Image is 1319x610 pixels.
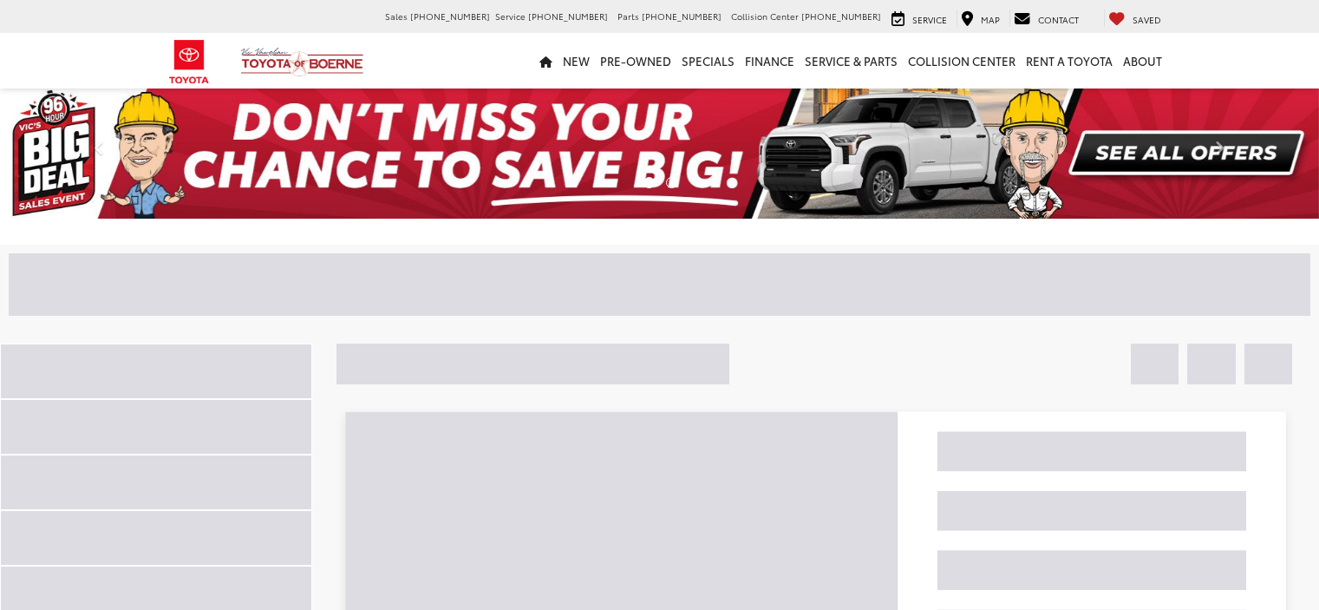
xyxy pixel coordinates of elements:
[887,10,951,27] a: Service
[1021,33,1118,89] a: Rent a Toyota
[1118,33,1167,89] a: About
[740,33,800,89] a: Finance
[957,10,1004,27] a: Map
[240,47,364,77] img: Vic Vaughan Toyota of Boerne
[385,10,408,23] span: Sales
[534,33,558,89] a: Home
[1038,13,1079,26] span: Contact
[595,33,676,89] a: Pre-Owned
[912,13,947,26] span: Service
[1133,13,1161,26] span: Saved
[731,10,799,23] span: Collision Center
[642,10,722,23] span: [PHONE_NUMBER]
[157,34,222,90] img: Toyota
[1009,10,1083,27] a: Contact
[1104,10,1166,27] a: My Saved Vehicles
[903,33,1021,89] a: Collision Center
[801,10,881,23] span: [PHONE_NUMBER]
[617,10,639,23] span: Parts
[495,10,526,23] span: Service
[800,33,903,89] a: Service & Parts: Opens in a new tab
[676,33,740,89] a: Specials
[981,13,1000,26] span: Map
[558,33,595,89] a: New
[528,10,608,23] span: [PHONE_NUMBER]
[410,10,490,23] span: [PHONE_NUMBER]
